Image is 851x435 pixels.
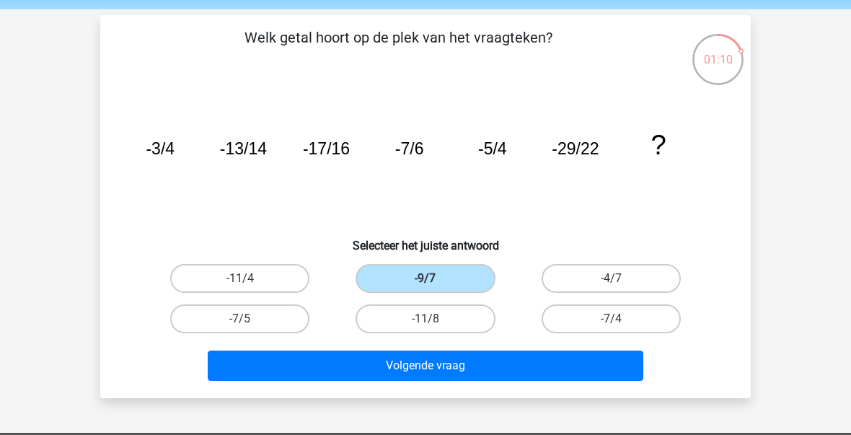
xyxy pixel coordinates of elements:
[395,139,424,158] tspan: -7/6
[691,32,745,69] div: 01:10
[123,27,674,70] p: Welk getal hoort op de plek van het vraagteken?
[542,264,681,293] label: -4/7
[542,304,681,333] label: -7/4
[146,139,175,158] tspan: -3/4
[651,129,666,160] tspan: ?
[220,139,267,158] tspan: -13/14
[478,139,507,158] tspan: -5/4
[170,304,309,333] label: -7/5
[208,351,644,381] button: Volgende vraag
[170,264,309,293] label: -11/4
[123,227,728,252] h6: Selecteer het juiste antwoord
[356,304,495,333] label: -11/8
[303,139,350,158] tspan: -17/16
[552,139,599,158] tspan: -29/22
[356,264,495,293] label: -9/7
